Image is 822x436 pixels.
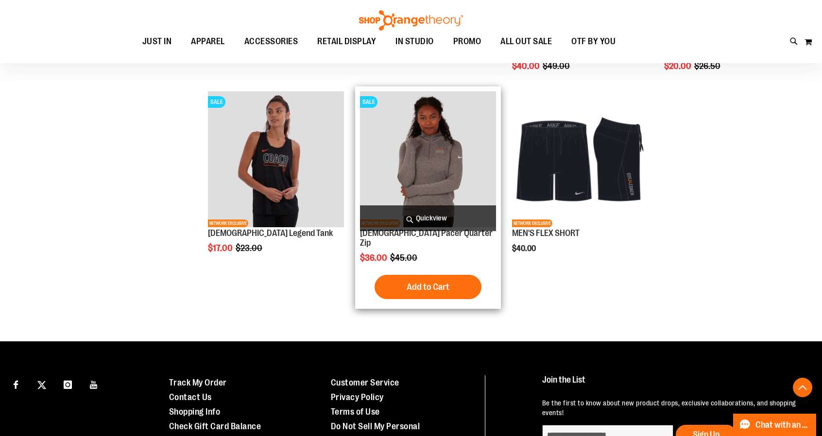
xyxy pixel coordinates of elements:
span: RETAIL DISPLAY [317,31,376,52]
span: Chat with an Expert [755,420,810,430]
span: ACCESSORIES [244,31,298,52]
span: $49.00 [543,61,571,71]
span: OTF BY YOU [571,31,616,52]
a: Track My Order [169,378,227,387]
a: Customer Service [331,378,399,387]
img: Product image for MEN'S FLEX SHORT [512,91,648,227]
div: product [203,86,349,278]
img: Twitter [37,381,46,389]
a: [DEMOGRAPHIC_DATA] Legend Tank [208,228,333,238]
img: Shop Orangetheory [358,10,464,31]
span: NETWORK EXCLUSIVE [512,219,552,227]
a: Visit our X page [34,375,51,392]
span: $20.00 [664,61,693,71]
div: product [507,86,653,278]
a: Terms of Use [331,407,380,417]
span: SALE [360,96,377,108]
a: OTF Ladies Coach FA22 Legend Tank - Black primary imageSALENETWORK EXCLUSIVE [208,91,344,229]
span: ALL OUT SALE [500,31,552,52]
a: Shopping Info [169,407,221,417]
a: Quickview [360,205,496,231]
a: [DEMOGRAPHIC_DATA] Pacer Quarter Zip [360,228,493,248]
span: PROMO [453,31,481,52]
span: $36.00 [360,253,389,263]
a: Visit our Instagram page [59,375,76,392]
span: $23.00 [236,243,264,253]
img: Product image for Ladies Pacer Quarter Zip [360,91,496,227]
span: IN STUDIO [395,31,434,52]
button: Back To Top [793,378,812,397]
span: $40.00 [512,61,541,71]
a: Visit our Youtube page [86,375,103,392]
span: NETWORK EXCLUSIVE [208,219,248,227]
img: OTF Ladies Coach FA22 Legend Tank - Black primary image [208,91,344,227]
a: Product image for Ladies Pacer Quarter ZipSALENETWORK EXCLUSIVE [360,91,496,229]
a: Visit our Facebook page [7,375,24,392]
a: Product image for MEN'S FLEX SHORTNETWORK EXCLUSIVE [512,91,648,229]
a: MEN'S FLEX SHORT [512,228,580,238]
a: Check Gift Card Balance [169,421,261,431]
span: $26.50 [694,61,722,71]
span: JUST IN [142,31,172,52]
button: Add to Cart [375,275,481,299]
span: SALE [208,96,225,108]
div: product [355,86,501,309]
span: $45.00 [390,253,419,263]
button: Chat with an Expert [733,414,817,436]
span: $17.00 [208,243,234,253]
span: APPAREL [191,31,225,52]
span: $40.00 [512,244,537,253]
a: Contact Us [169,392,212,402]
span: Add to Cart [407,282,449,292]
p: Be the first to know about new product drops, exclusive collaborations, and shopping events! [542,398,802,418]
h4: Join the List [542,375,802,393]
a: Privacy Policy [331,392,384,402]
